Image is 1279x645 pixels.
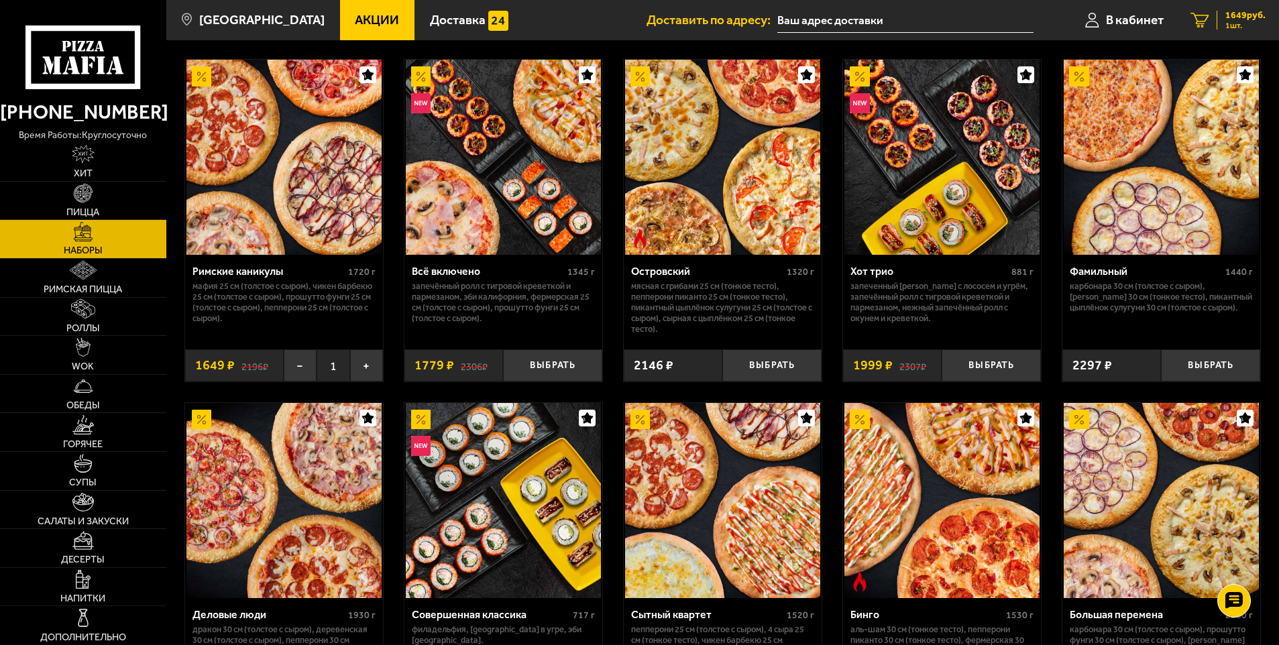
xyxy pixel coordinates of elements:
a: АкционныйОстрое блюдоОстровский [624,60,822,255]
a: АкционныйНовинкаВсё включено [404,60,602,255]
div: Деловые люди [192,608,345,621]
p: Карбонара 30 см (толстое с сыром), [PERSON_NAME] 30 см (тонкое тесто), Пикантный цыплёнок сулугун... [1070,281,1253,313]
a: АкционныйНовинкаХот трио [843,60,1041,255]
span: 1930 г [348,609,376,621]
span: 717 г [573,609,595,621]
a: АкционныйСытный квартет [624,403,822,598]
p: Запечённый ролл с тигровой креветкой и пармезаном, Эби Калифорния, Фермерская 25 см (толстое с сы... [412,281,595,324]
span: Дополнительно [40,633,126,642]
s: 2306 ₽ [461,359,488,372]
img: Новинка [411,93,431,113]
div: Всё включено [412,265,564,278]
span: [GEOGRAPHIC_DATA] [199,13,325,26]
div: Сытный квартет [631,608,783,621]
img: Острое блюдо [630,229,651,249]
button: + [350,349,383,382]
img: Сытный квартет [625,403,820,598]
span: 1520 г [787,609,814,621]
span: 1530 г [1006,609,1034,621]
div: Фамильный [1070,265,1222,278]
span: 1440 г [1225,266,1253,278]
img: Акционный [630,410,651,430]
span: Доставка [430,13,486,26]
input: Ваш адрес доставки [777,8,1033,33]
img: Фамильный [1064,60,1259,255]
span: 1649 руб. [1225,11,1266,20]
span: 1345 г [567,266,595,278]
div: Островский [631,265,783,278]
a: АкционныйОстрое блюдоБинго [843,403,1041,598]
span: Акции [355,13,399,26]
span: 881 г [1011,266,1034,278]
span: Доставить по адресу: [647,13,777,26]
s: 2196 ₽ [241,359,268,372]
span: Обеды [66,401,100,410]
img: 15daf4d41897b9f0e9f617042186c801.svg [488,11,508,31]
img: Римские каникулы [186,60,382,255]
span: 1320 г [787,266,814,278]
button: Выбрать [722,349,822,382]
div: Совершенная классика [412,608,569,621]
span: Хит [74,169,93,178]
s: 2307 ₽ [899,359,926,372]
img: Акционный [850,410,870,430]
span: Пицца [66,208,99,217]
p: Мясная с грибами 25 см (тонкое тесто), Пепперони Пиканто 25 см (тонкое тесто), Пикантный цыплёнок... [631,281,814,334]
img: Акционный [411,410,431,430]
span: 1720 г [348,266,376,278]
img: Бинго [844,403,1040,598]
button: Выбрать [1161,349,1260,382]
span: 1 [317,349,349,382]
div: Хот трио [850,265,1008,278]
img: Новинка [411,436,431,456]
span: В кабинет [1106,13,1164,26]
span: 1999 ₽ [853,359,893,372]
button: − [284,349,317,382]
img: Всё включено [406,60,601,255]
span: Римская пицца [44,285,122,294]
img: Акционный [192,66,212,86]
img: Хот трио [844,60,1040,255]
p: Запеченный [PERSON_NAME] с лососем и угрём, Запечённый ролл с тигровой креветкой и пармезаном, Не... [850,281,1034,324]
span: 2297 ₽ [1072,359,1112,372]
span: WOK [72,362,94,371]
img: Совершенная классика [406,403,601,598]
span: 1779 ₽ [414,359,454,372]
span: Супы [69,478,97,487]
img: Большая перемена [1064,403,1259,598]
a: АкционныйДеловые люди [185,403,383,598]
img: Акционный [630,66,651,86]
a: АкционныйФамильный [1062,60,1260,255]
img: Акционный [1069,410,1089,430]
span: Напитки [60,594,105,603]
img: Острое блюдо [850,571,870,591]
img: Акционный [192,410,212,430]
img: Акционный [411,66,431,86]
img: Акционный [1069,66,1089,86]
img: Новинка [850,93,870,113]
div: Большая перемена [1070,608,1222,621]
span: Горячее [63,440,103,449]
span: Салаты и закуски [38,517,129,526]
img: Деловые люди [186,403,382,598]
span: Десерты [61,555,105,565]
span: Роллы [66,324,100,333]
img: Акционный [850,66,870,86]
div: Римские каникулы [192,265,345,278]
p: Мафия 25 см (толстое с сыром), Чикен Барбекю 25 см (толстое с сыром), Прошутто Фунги 25 см (толст... [192,281,376,324]
span: 1 шт. [1225,21,1266,30]
button: Выбрать [503,349,602,382]
span: 1649 ₽ [195,359,235,372]
span: Наборы [64,246,103,255]
div: Бинго [850,608,1003,621]
span: 2146 ₽ [634,359,673,372]
a: АкционныйРимские каникулы [185,60,383,255]
button: Выбрать [942,349,1041,382]
img: Островский [625,60,820,255]
a: АкционныйНовинкаСовершенная классика [404,403,602,598]
a: АкционныйБольшая перемена [1062,403,1260,598]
